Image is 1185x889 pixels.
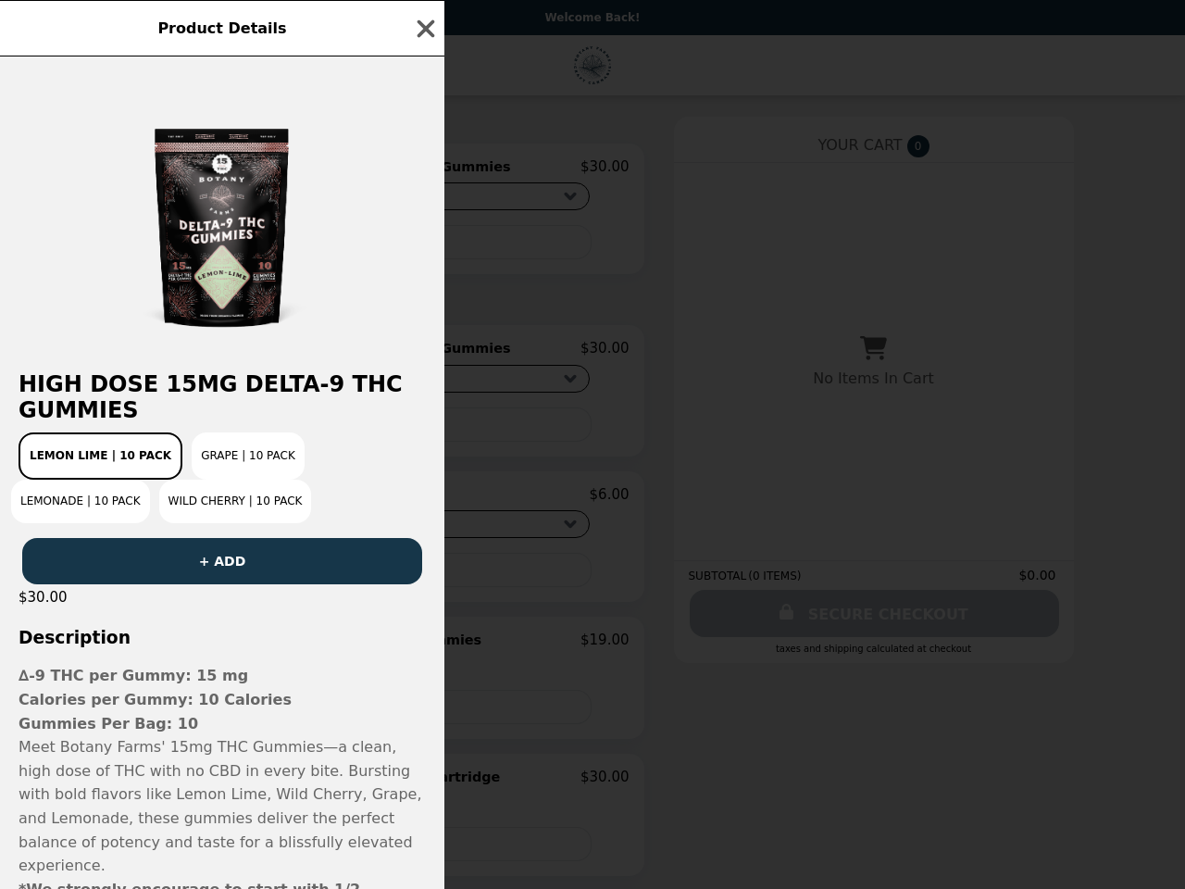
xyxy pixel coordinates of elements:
button: Lemon Lime | 10 Pack [19,432,182,480]
button: Grape | 10 Pack [192,432,305,480]
span: Product Details [157,19,286,37]
button: + ADD [22,538,422,584]
img: Lemon Lime | 10 Pack [83,75,361,353]
strong: ∆-9 THC per Gummy: 15 mg [19,667,248,684]
strong: Gummies Per Bag: 10 [19,715,198,732]
button: Lemonade | 10 Pack [11,480,150,523]
strong: Calories per Gummy: 10 Calories [19,691,292,708]
button: Wild Cherry | 10 Pack [159,480,312,523]
p: Meet Botany Farms' 15mg THC Gummies—a clean, high dose of THC with no CBD in every bite. Bursting... [19,735,426,878]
